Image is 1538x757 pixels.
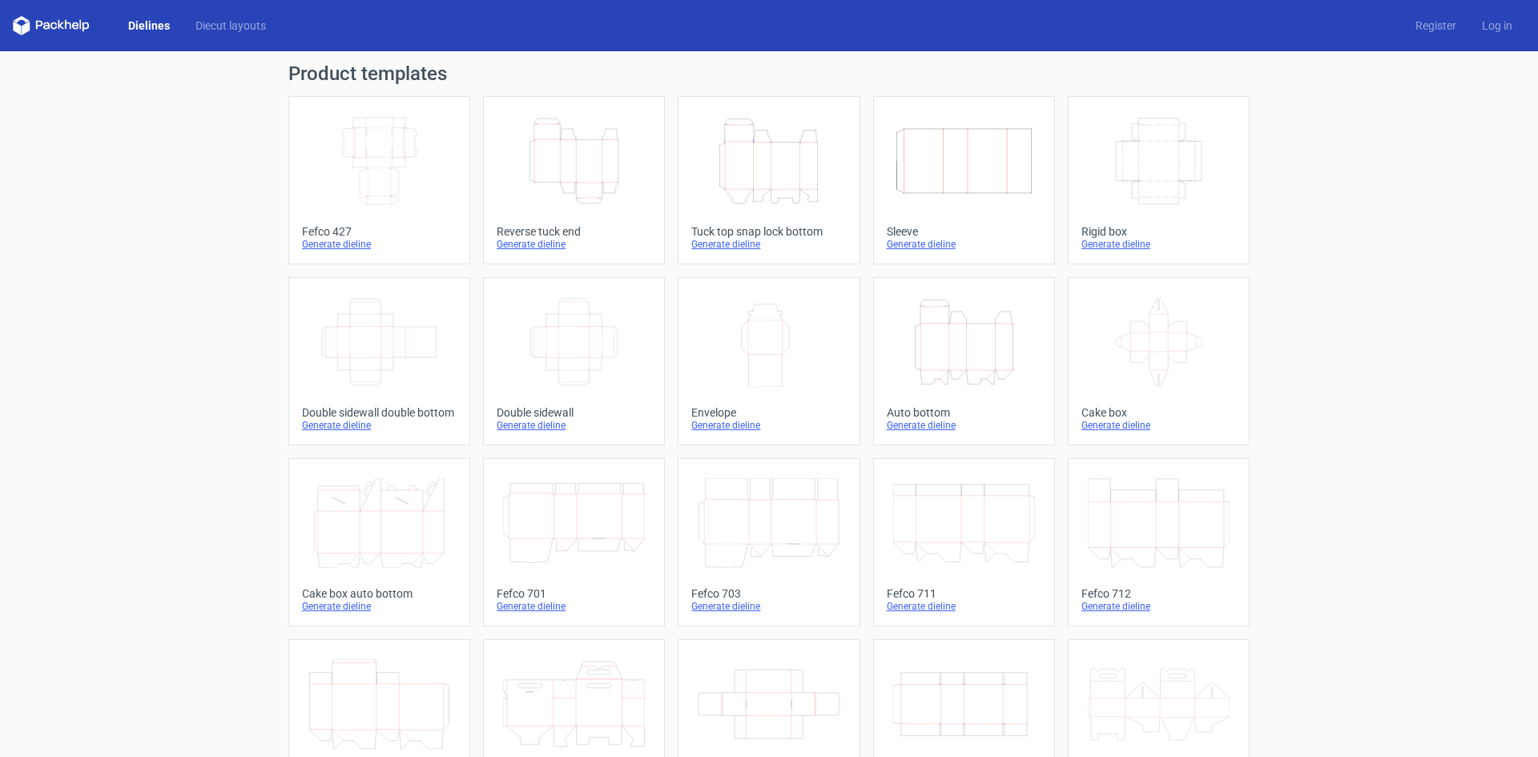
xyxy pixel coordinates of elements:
[1068,277,1250,445] a: Cake boxGenerate dieline
[887,600,1041,613] div: Generate dieline
[691,600,846,613] div: Generate dieline
[678,96,860,264] a: Tuck top snap lock bottomGenerate dieline
[873,277,1055,445] a: Auto bottomGenerate dieline
[691,238,846,251] div: Generate dieline
[887,419,1041,432] div: Generate dieline
[873,458,1055,626] a: Fefco 711Generate dieline
[288,64,1250,83] h1: Product templates
[483,458,665,626] a: Fefco 701Generate dieline
[1081,225,1236,238] div: Rigid box
[1081,419,1236,432] div: Generate dieline
[678,277,860,445] a: EnvelopeGenerate dieline
[1081,587,1236,600] div: Fefco 712
[183,18,279,34] a: Diecut layouts
[1068,96,1250,264] a: Rigid boxGenerate dieline
[1403,18,1469,34] a: Register
[483,96,665,264] a: Reverse tuck endGenerate dieline
[887,406,1041,419] div: Auto bottom
[302,600,457,613] div: Generate dieline
[691,225,846,238] div: Tuck top snap lock bottom
[873,96,1055,264] a: SleeveGenerate dieline
[678,458,860,626] a: Fefco 703Generate dieline
[887,587,1041,600] div: Fefco 711
[302,406,457,419] div: Double sidewall double bottom
[497,225,651,238] div: Reverse tuck end
[497,406,651,419] div: Double sidewall
[483,277,665,445] a: Double sidewallGenerate dieline
[691,419,846,432] div: Generate dieline
[1068,458,1250,626] a: Fefco 712Generate dieline
[288,458,470,626] a: Cake box auto bottomGenerate dieline
[1081,238,1236,251] div: Generate dieline
[1081,600,1236,613] div: Generate dieline
[497,238,651,251] div: Generate dieline
[115,18,183,34] a: Dielines
[497,587,651,600] div: Fefco 701
[302,225,457,238] div: Fefco 427
[288,96,470,264] a: Fefco 427Generate dieline
[497,600,651,613] div: Generate dieline
[691,587,846,600] div: Fefco 703
[497,419,651,432] div: Generate dieline
[288,277,470,445] a: Double sidewall double bottomGenerate dieline
[1081,406,1236,419] div: Cake box
[302,238,457,251] div: Generate dieline
[302,419,457,432] div: Generate dieline
[1469,18,1525,34] a: Log in
[302,587,457,600] div: Cake box auto bottom
[887,225,1041,238] div: Sleeve
[691,406,846,419] div: Envelope
[887,238,1041,251] div: Generate dieline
